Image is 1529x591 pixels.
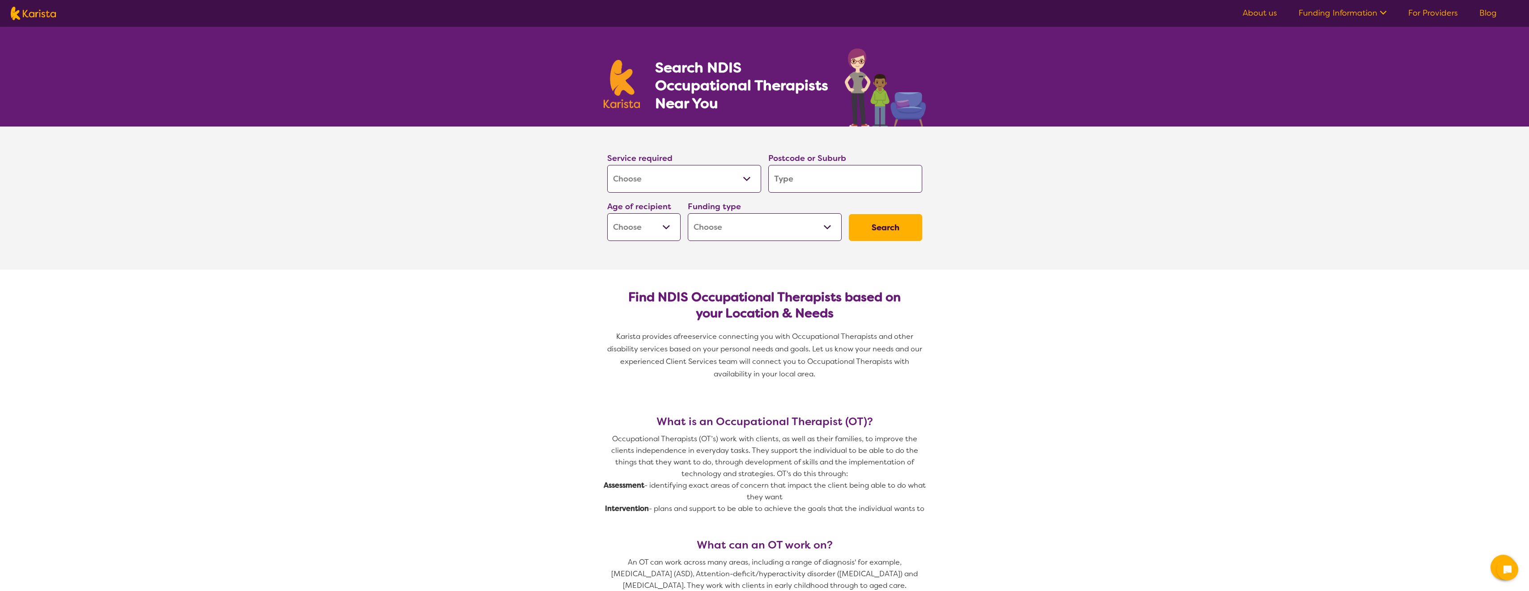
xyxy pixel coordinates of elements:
strong: Intervention [605,504,649,513]
p: Occupational Therapists (OT’s) work with clients, as well as their families, to improve the clien... [604,433,926,480]
a: Blog [1479,8,1497,18]
strong: Assessment [604,481,644,490]
label: Age of recipient [607,201,671,212]
img: occupational-therapy [845,48,926,127]
input: Type [768,165,922,193]
label: Service required [607,153,673,164]
img: Karista logo [604,60,640,108]
label: Postcode or Suburb [768,153,846,164]
span: Karista provides a [616,332,678,341]
img: Karista logo [11,7,56,20]
p: - identifying exact areas of concern that impact the client being able to do what they want [604,480,926,503]
p: - plans and support to be able to achieve the goals that the individual wants to [604,503,926,515]
button: Search [849,214,922,241]
a: For Providers [1408,8,1458,18]
h1: Search NDIS Occupational Therapists Near You [655,59,829,112]
a: About us [1243,8,1277,18]
a: Funding Information [1299,8,1387,18]
span: service connecting you with Occupational Therapists and other disability services based on your p... [607,332,924,379]
button: Channel Menu [1491,555,1516,580]
label: Funding type [688,201,741,212]
h3: What is an Occupational Therapist (OT)? [604,415,926,428]
h3: What can an OT work on? [604,539,926,551]
span: free [678,332,692,341]
h2: Find NDIS Occupational Therapists based on your Location & Needs [614,289,915,321]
